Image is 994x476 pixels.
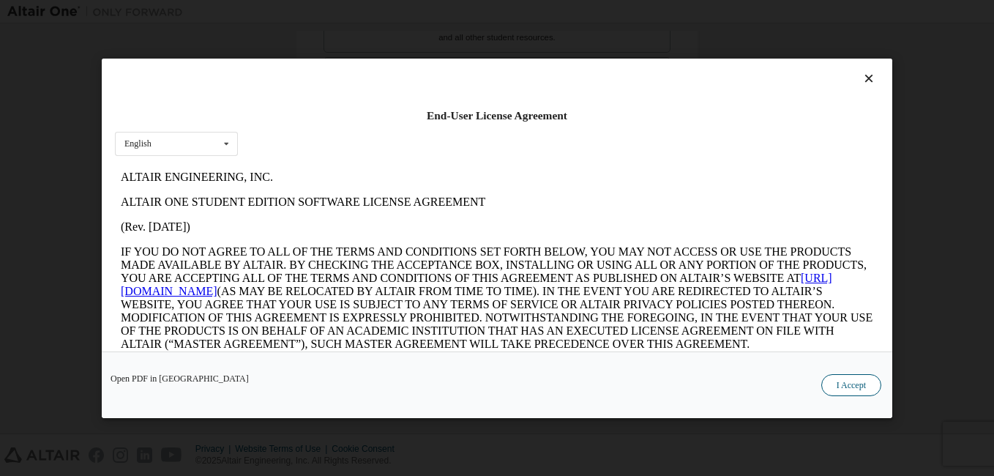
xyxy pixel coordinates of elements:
p: (Rev. [DATE]) [6,56,758,69]
p: IF YOU DO NOT AGREE TO ALL OF THE TERMS AND CONDITIONS SET FORTH BELOW, YOU MAY NOT ACCESS OR USE... [6,81,758,186]
button: I Accept [821,374,881,396]
p: This Altair One Student Edition Software License Agreement (“Agreement”) is between Altair Engine... [6,198,758,250]
a: Open PDF in [GEOGRAPHIC_DATA] [111,374,249,383]
div: End-User License Agreement [115,108,879,123]
a: [URL][DOMAIN_NAME] [6,107,717,133]
p: ALTAIR ONE STUDENT EDITION SOFTWARE LICENSE AGREEMENT [6,31,758,44]
div: English [124,139,152,148]
p: ALTAIR ENGINEERING, INC. [6,6,758,19]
